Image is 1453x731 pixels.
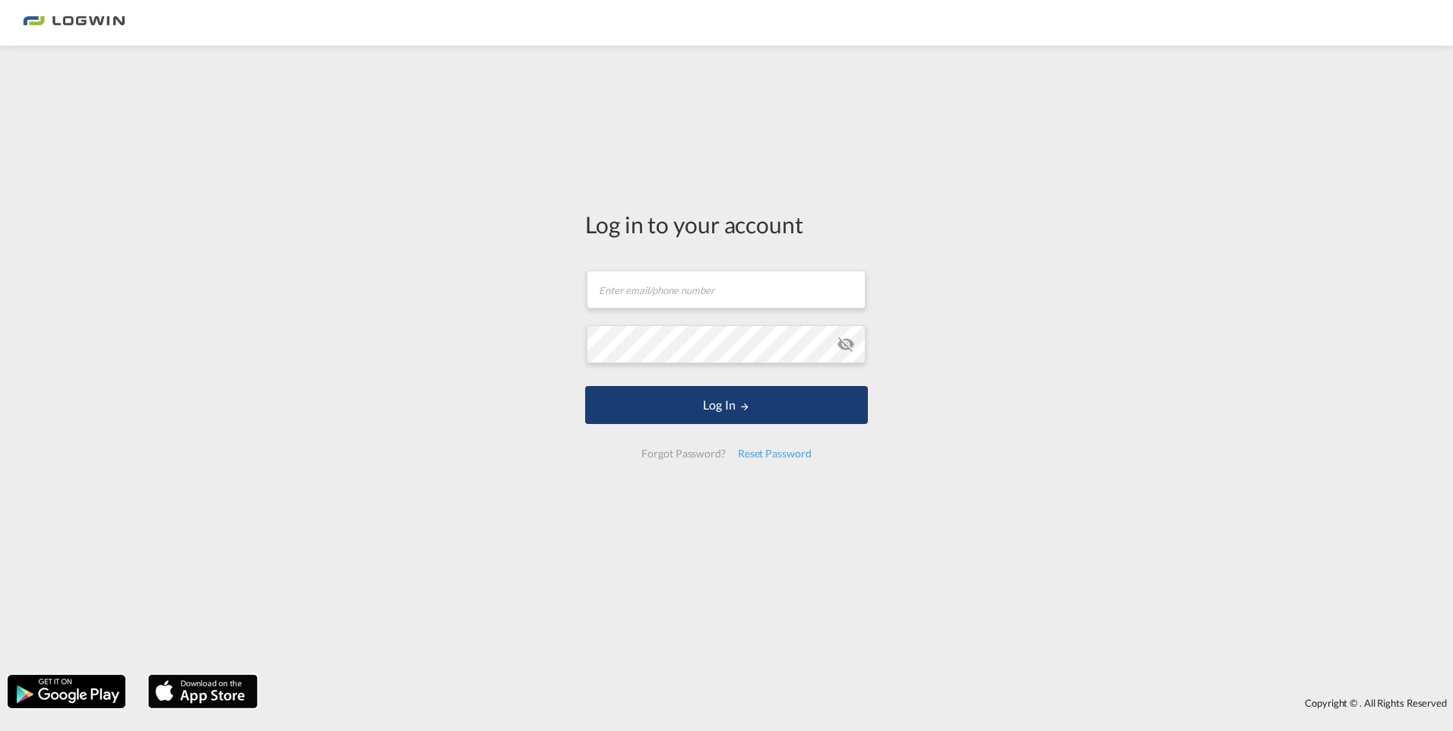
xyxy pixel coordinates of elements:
div: Copyright © . All Rights Reserved [265,690,1453,716]
button: LOGIN [585,386,868,424]
img: apple.png [147,673,259,710]
md-icon: icon-eye-off [837,335,855,353]
div: Reset Password [732,440,818,467]
img: google.png [6,673,127,710]
img: bc73a0e0d8c111efacd525e4c8ad7d32.png [23,6,125,40]
div: Forgot Password? [635,440,731,467]
input: Enter email/phone number [587,271,866,309]
div: Log in to your account [585,208,868,240]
